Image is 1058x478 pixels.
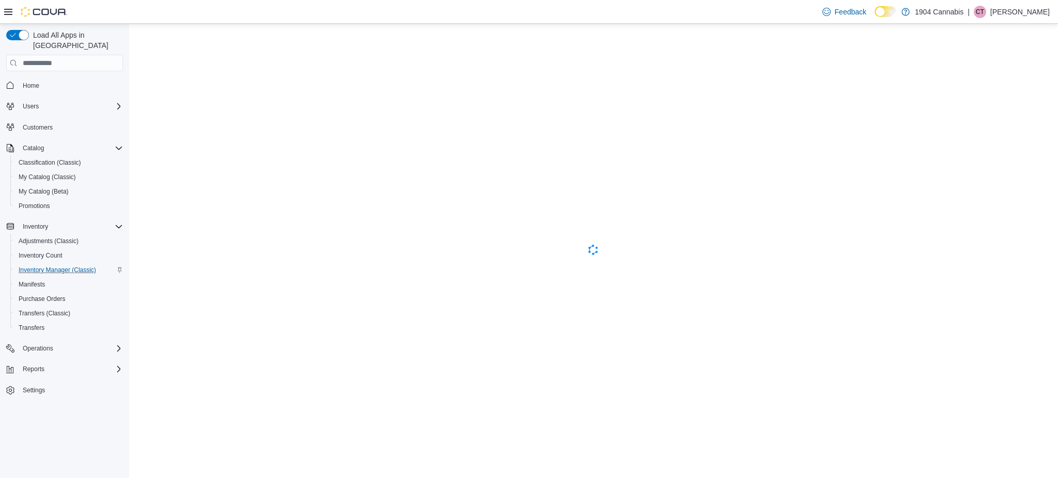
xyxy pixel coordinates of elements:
a: My Catalog (Beta) [14,185,73,198]
span: Dark Mode [875,17,875,18]
button: Adjustments (Classic) [10,234,127,248]
span: Promotions [19,202,50,210]
button: Reports [2,362,127,376]
a: Customers [19,121,57,134]
span: Load All Apps in [GEOGRAPHIC_DATA] [29,30,123,51]
nav: Complex example [6,73,123,424]
a: Transfers [14,322,49,334]
button: Purchase Orders [10,292,127,306]
span: Transfers (Classic) [14,307,123,320]
button: Manifests [10,277,127,292]
a: My Catalog (Classic) [14,171,80,183]
button: Users [19,100,43,113]
span: CT [976,6,984,18]
span: Operations [23,344,53,353]
span: Classification (Classic) [19,158,81,167]
span: Reports [19,363,123,375]
button: Users [2,99,127,114]
button: Inventory Manager (Classic) [10,263,127,277]
input: Dark Mode [875,6,896,17]
span: Inventory Manager (Classic) [14,264,123,276]
a: Transfers (Classic) [14,307,74,320]
span: My Catalog (Beta) [14,185,123,198]
button: My Catalog (Classic) [10,170,127,184]
p: | [968,6,970,18]
button: Customers [2,120,127,135]
span: Inventory Manager (Classic) [19,266,96,274]
a: Manifests [14,278,49,291]
span: Purchase Orders [19,295,66,303]
span: Customers [19,121,123,134]
span: Settings [23,386,45,394]
span: Inventory [19,220,123,233]
a: Purchase Orders [14,293,70,305]
a: Settings [19,384,49,396]
span: My Catalog (Classic) [19,173,76,181]
button: Inventory [19,220,52,233]
button: Home [2,77,127,92]
button: Catalog [2,141,127,155]
button: Promotions [10,199,127,213]
button: Transfers (Classic) [10,306,127,321]
a: Inventory Count [14,249,67,262]
span: Purchase Orders [14,293,123,305]
button: Settings [2,383,127,397]
button: Inventory [2,219,127,234]
span: Transfers [19,324,44,332]
span: Transfers [14,322,123,334]
button: Classification (Classic) [10,155,127,170]
p: [PERSON_NAME] [990,6,1050,18]
button: Operations [2,341,127,356]
span: Classification (Classic) [14,156,123,169]
span: Manifests [14,278,123,291]
span: Promotions [14,200,123,212]
span: Customers [23,123,53,132]
a: Inventory Manager (Classic) [14,264,100,276]
span: Manifests [19,280,45,289]
span: Adjustments (Classic) [14,235,123,247]
button: My Catalog (Beta) [10,184,127,199]
span: Home [19,78,123,91]
span: Home [23,82,39,90]
span: My Catalog (Classic) [14,171,123,183]
p: 1904 Cannabis [915,6,963,18]
span: Transfers (Classic) [19,309,70,317]
button: Operations [19,342,57,355]
span: My Catalog (Beta) [19,187,69,196]
img: Cova [21,7,67,17]
div: Cody Tomlinson [974,6,986,18]
span: Inventory Count [14,249,123,262]
span: Feedback [835,7,866,17]
span: Inventory Count [19,251,63,260]
button: Inventory Count [10,248,127,263]
span: Inventory [23,222,48,231]
span: Catalog [23,144,44,152]
span: Users [19,100,123,113]
button: Catalog [19,142,48,154]
a: Classification (Classic) [14,156,85,169]
a: Feedback [818,2,870,22]
span: Users [23,102,39,110]
a: Promotions [14,200,54,212]
span: Operations [19,342,123,355]
span: Catalog [19,142,123,154]
span: Adjustments (Classic) [19,237,79,245]
span: Reports [23,365,44,373]
button: Transfers [10,321,127,335]
button: Reports [19,363,49,375]
span: Settings [19,384,123,396]
a: Adjustments (Classic) [14,235,83,247]
a: Home [19,79,43,92]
